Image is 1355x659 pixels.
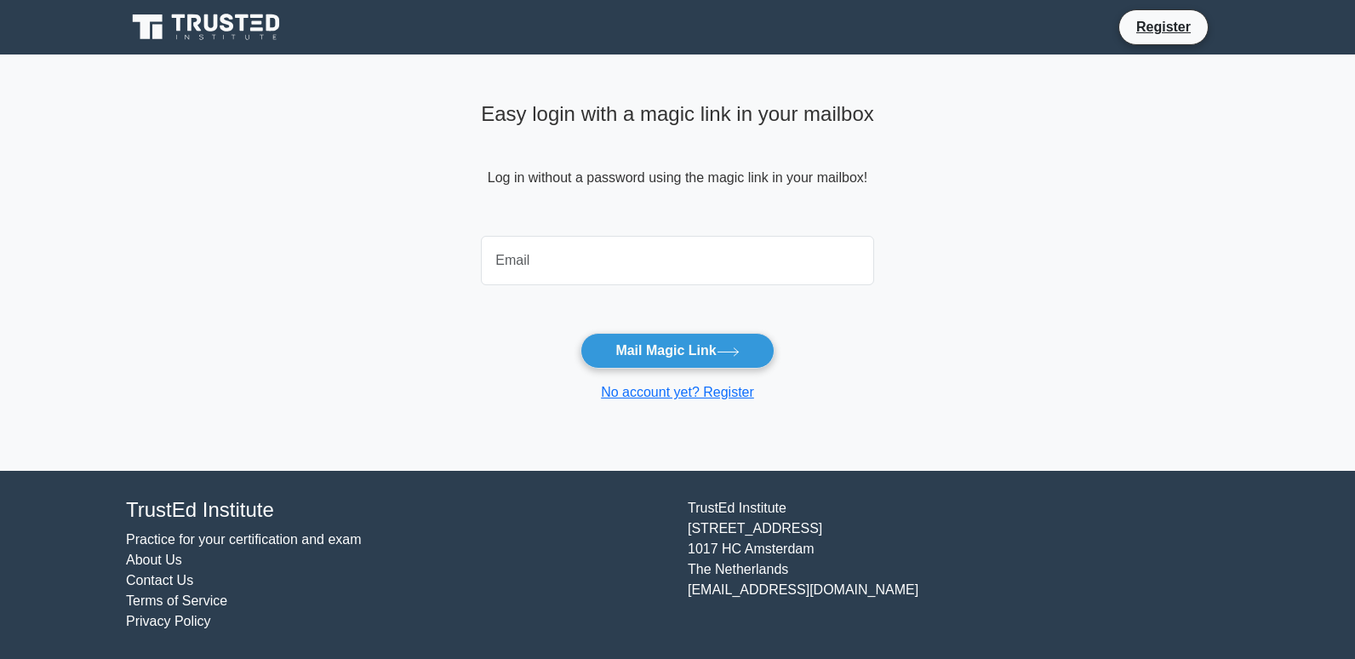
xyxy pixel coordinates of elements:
a: Contact Us [126,573,193,587]
a: Register [1126,16,1201,37]
a: Privacy Policy [126,614,211,628]
h4: Easy login with a magic link in your mailbox [481,102,874,127]
a: No account yet? Register [601,385,754,399]
div: Log in without a password using the magic link in your mailbox! [481,95,874,229]
a: Terms of Service [126,593,227,608]
input: Email [481,236,874,285]
div: TrustEd Institute [STREET_ADDRESS] 1017 HC Amsterdam The Netherlands [EMAIL_ADDRESS][DOMAIN_NAME] [677,498,1239,632]
button: Mail Magic Link [580,333,774,369]
a: Practice for your certification and exam [126,532,362,547]
h4: TrustEd Institute [126,498,667,523]
a: About Us [126,553,182,567]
